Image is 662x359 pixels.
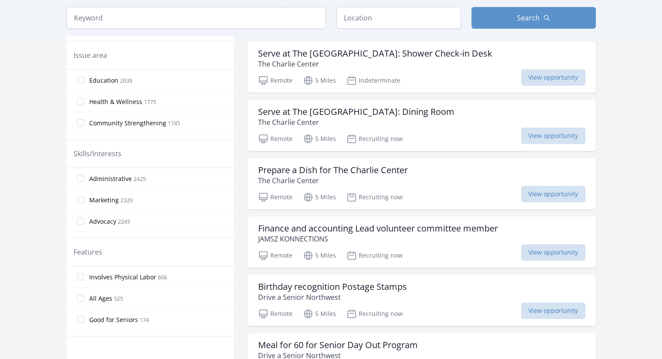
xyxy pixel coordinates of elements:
[77,218,84,225] input: Advocacy 2245
[140,316,149,324] span: 174
[114,295,123,302] span: 525
[77,98,84,105] input: Health & Wellness 1775
[471,7,596,29] button: Search
[77,196,84,203] input: Marketing 2329
[158,274,167,281] span: 606
[77,316,84,323] input: Good for Seniors 174
[336,7,461,29] input: Location
[303,192,336,202] p: 5 Miles
[89,174,132,183] span: Administrative
[258,59,492,69] p: The Charlie Center
[74,148,121,159] legend: Skills/Interests
[521,127,585,144] span: View opportunity
[89,196,119,205] span: Marketing
[521,186,585,202] span: View opportunity
[258,107,454,117] h3: Serve at The [GEOGRAPHIC_DATA]: Dining Room
[89,294,112,303] span: All Ages
[74,247,102,257] legend: Features
[248,158,596,209] a: Prepare a Dish for The Charlie Center The Charlie Center Remote 5 Miles Recruiting now View oppor...
[77,273,84,280] input: Involves Physical Labor 606
[517,13,540,23] span: Search
[89,273,156,282] span: Involves Physical Labor
[118,218,130,225] span: 2245
[258,234,498,244] p: JAMSZ KONNECTIONS
[74,50,107,60] legend: Issue area
[248,100,596,151] a: Serve at The [GEOGRAPHIC_DATA]: Dining Room The Charlie Center Remote 5 Miles Recruiting now View...
[258,223,498,234] h3: Finance and accounting Lead volunteer committee member
[89,76,118,85] span: Education
[77,119,84,126] input: Community Strengthening 1745
[89,315,138,324] span: Good for Seniors
[346,192,403,202] p: Recruiting now
[258,192,292,202] p: Remote
[258,292,407,302] p: Drive a Senior Northwest
[144,98,156,106] span: 1775
[89,119,166,127] span: Community Strengthening
[121,197,133,204] span: 2329
[521,244,585,261] span: View opportunity
[346,250,403,261] p: Recruiting now
[258,282,407,292] h3: Birthday recognition Postage Stamps
[258,165,408,175] h3: Prepare a Dish for The Charlie Center
[67,7,326,29] input: Keyword
[134,175,146,183] span: 2425
[89,97,142,106] span: Health & Wellness
[346,134,403,144] p: Recruiting now
[258,309,292,319] p: Remote
[258,75,292,86] p: Remote
[168,120,180,127] span: 1745
[89,217,116,226] span: Advocacy
[303,75,336,86] p: 5 Miles
[248,41,596,93] a: Serve at The [GEOGRAPHIC_DATA]: Shower Check-in Desk The Charlie Center Remote 5 Miles Indetermin...
[77,77,84,84] input: Education 2039
[258,250,292,261] p: Remote
[303,134,336,144] p: 5 Miles
[346,309,403,319] p: Recruiting now
[521,69,585,86] span: View opportunity
[258,175,408,186] p: The Charlie Center
[258,48,492,59] h3: Serve at The [GEOGRAPHIC_DATA]: Shower Check-in Desk
[120,77,132,84] span: 2039
[521,302,585,319] span: View opportunity
[258,340,418,350] h3: Meal for 60 for Senior Day Out Program
[303,250,336,261] p: 5 Miles
[248,275,596,326] a: Birthday recognition Postage Stamps Drive a Senior Northwest Remote 5 Miles Recruiting now View o...
[77,295,84,302] input: All Ages 525
[77,175,84,182] input: Administrative 2425
[258,134,292,144] p: Remote
[303,309,336,319] p: 5 Miles
[346,75,400,86] p: Indeterminate
[248,216,596,268] a: Finance and accounting Lead volunteer committee member JAMSZ KONNECTIONS Remote 5 Miles Recruitin...
[258,117,454,127] p: The Charlie Center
